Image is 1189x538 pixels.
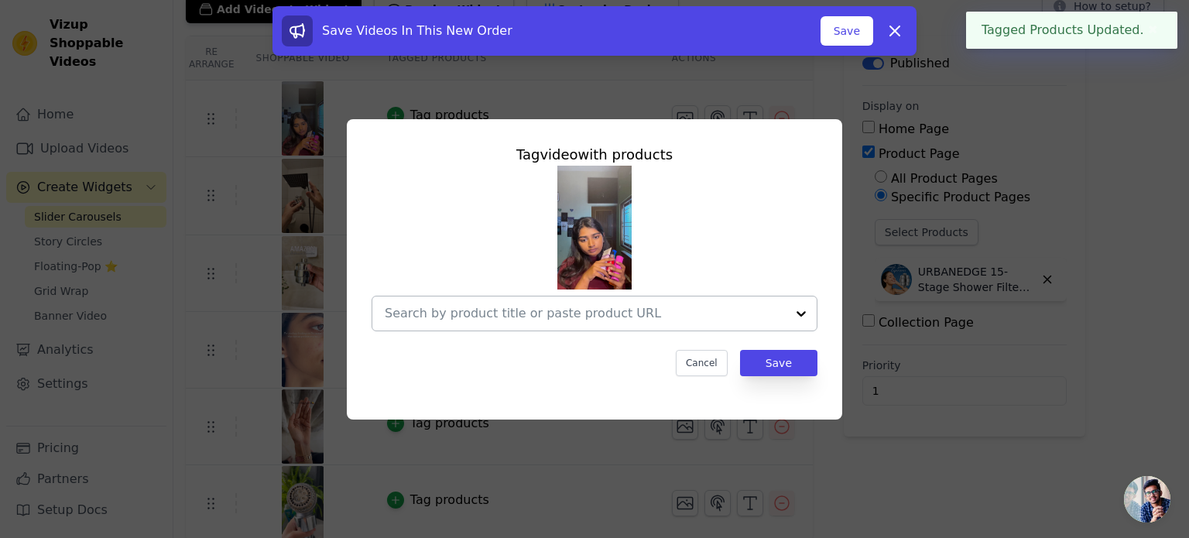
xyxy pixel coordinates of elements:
input: Search by product title or paste product URL [385,304,786,323]
div: Open chat [1124,476,1170,523]
div: Tag video with products [372,144,817,166]
button: Save [821,16,873,46]
button: Save [740,350,817,376]
button: Cancel [676,350,728,376]
span: Save Videos In This New Order [322,23,512,38]
img: tn-52e3e5440a3c4ad8aacdae7ed680b673.png [557,166,632,290]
